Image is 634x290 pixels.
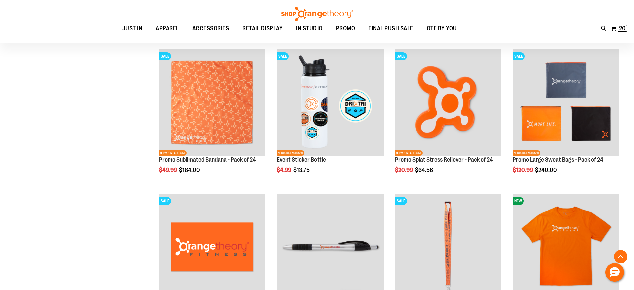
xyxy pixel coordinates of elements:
div: product [392,46,505,190]
a: Promo Splat Stress Reliever - Pack of 24 [395,156,493,163]
span: SALE [395,197,407,205]
span: OTF BY YOU [427,21,457,36]
img: Product image for Splat Stress Reliever - Pack of 24 [395,49,501,156]
a: FINAL PUSH SALE [362,21,420,36]
span: FINAL PUSH SALE [368,21,413,36]
div: product [509,46,622,190]
a: APPAREL [149,21,186,36]
img: Shop Orangetheory [280,7,354,21]
span: SALE [513,52,525,60]
div: product [156,46,269,190]
span: $184.00 [179,167,201,173]
span: $240.00 [535,167,558,173]
div: product [273,46,387,190]
span: SALE [159,52,171,60]
span: APPAREL [156,21,179,36]
img: Product image for Sublimated Bandana - Pack of 24 [159,49,265,156]
a: Product image for Large Sweat Bags - Pack of 24SALENETWORK EXCLUSIVE [513,49,619,157]
span: NETWORK EXCLUSIVE [277,150,304,156]
span: $20.99 [395,167,414,173]
span: NETWORK EXCLUSIVE [159,150,187,156]
a: Product image for Splat Stress Reliever - Pack of 24SALENETWORK EXCLUSIVE [395,49,501,157]
span: ACCESSORIES [192,21,229,36]
a: Promo Large Sweat Bags - Pack of 24 [513,156,603,163]
span: $13.75 [293,167,311,173]
span: $4.99 [277,167,292,173]
span: SALE [395,52,407,60]
img: Event Sticker Bottle [277,49,383,156]
span: NETWORK EXCLUSIVE [513,150,540,156]
span: 20 [619,25,626,32]
span: NETWORK EXCLUSIVE [395,150,423,156]
button: Hello, have a question? Let’s chat. [605,263,624,282]
img: Product image for Large Sweat Bags - Pack of 24 [513,49,619,156]
a: ACCESSORIES [186,21,236,36]
a: IN STUDIO [289,21,329,36]
span: RETAIL DISPLAY [242,21,283,36]
span: PROMO [336,21,355,36]
a: Promo Sublimated Bandana - Pack of 24 [159,156,256,163]
a: Event Sticker Bottle [277,156,326,163]
a: RETAIL DISPLAY [236,21,289,36]
span: JUST IN [122,21,143,36]
span: SALE [277,52,289,60]
span: $49.99 [159,167,178,173]
span: IN STUDIO [296,21,323,36]
span: SALE [159,197,171,205]
a: JUST IN [116,21,149,36]
a: OTF BY YOU [420,21,464,36]
a: Event Sticker BottleSALENETWORK EXCLUSIVE [277,49,383,157]
span: NEW [513,197,524,205]
a: Product image for Sublimated Bandana - Pack of 24SALENETWORK EXCLUSIVE [159,49,265,157]
a: PROMO [329,21,362,36]
span: $64.56 [415,167,434,173]
button: Back To Top [614,250,627,263]
span: $120.99 [513,167,534,173]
